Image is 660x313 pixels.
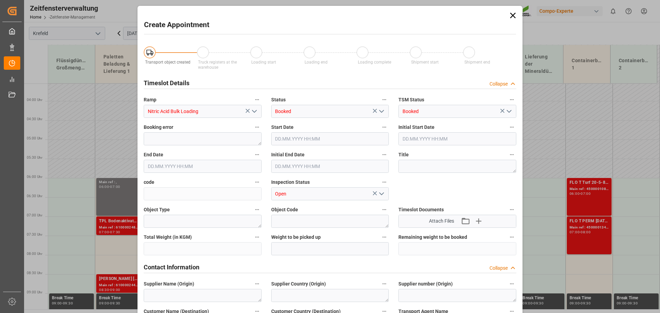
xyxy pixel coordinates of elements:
button: Total Weight (in KGM) [253,233,262,242]
button: Initial End Date [380,150,389,159]
button: Supplier Country (Origin) [380,279,389,288]
button: Weight to be picked up [380,233,389,242]
button: open menu [249,106,259,117]
button: End Date [253,150,262,159]
span: Attach Files [429,217,454,225]
span: Supplier number (Origin) [398,280,453,288]
span: TSM Status [398,96,424,103]
button: Object Type [253,205,262,214]
button: Supplier number (Origin) [507,279,516,288]
button: Title [507,150,516,159]
div: Collapse [489,265,508,272]
h2: Contact Information [144,262,199,272]
button: code [253,178,262,187]
input: Type to search/select [144,105,262,118]
button: open menu [376,106,386,117]
input: DD.MM.YYYY HH:MM [271,132,389,145]
button: Start Date [380,123,389,132]
span: Status [271,96,286,103]
span: Weight to be picked up [271,234,321,241]
span: Loading complete [358,60,391,65]
span: Start Date [271,124,294,131]
span: Timeslot Documents [398,206,444,213]
input: DD.MM.YYYY HH:MM [271,160,389,173]
input: DD.MM.YYYY HH:MM [398,132,516,145]
button: Inspection Status [380,178,389,187]
span: Booking error [144,124,173,131]
button: Booking error [253,123,262,132]
span: Loading start [251,60,276,65]
button: Remaining weight to be booked [507,233,516,242]
span: Title [398,151,409,158]
span: Transport object created [145,60,190,65]
span: Shipment end [464,60,490,65]
button: open menu [376,189,386,199]
span: Initial End Date [271,151,305,158]
span: End Date [144,151,163,158]
span: Object Type [144,206,170,213]
span: Shipment start [411,60,439,65]
button: Supplier Name (Origin) [253,279,262,288]
span: Supplier Country (Origin) [271,280,326,288]
span: code [144,179,154,186]
h2: Create Appointment [144,20,209,31]
span: Remaining weight to be booked [398,234,467,241]
span: Truck registers at the warehouse [198,60,237,70]
span: Total Weight (in KGM) [144,234,192,241]
span: Ramp [144,96,156,103]
div: Collapse [489,80,508,88]
span: Object Code [271,206,298,213]
button: TSM Status [507,95,516,104]
button: Status [380,95,389,104]
button: open menu [503,106,514,117]
span: Inspection Status [271,179,310,186]
span: Supplier Name (Origin) [144,280,194,288]
button: Object Code [380,205,389,214]
span: Initial Start Date [398,124,434,131]
button: Timeslot Documents [507,205,516,214]
input: DD.MM.YYYY HH:MM [144,160,262,173]
button: Ramp [253,95,262,104]
span: Loading end [305,60,328,65]
button: Initial Start Date [507,123,516,132]
input: Type to search/select [271,105,389,118]
h2: Timeslot Details [144,78,189,88]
